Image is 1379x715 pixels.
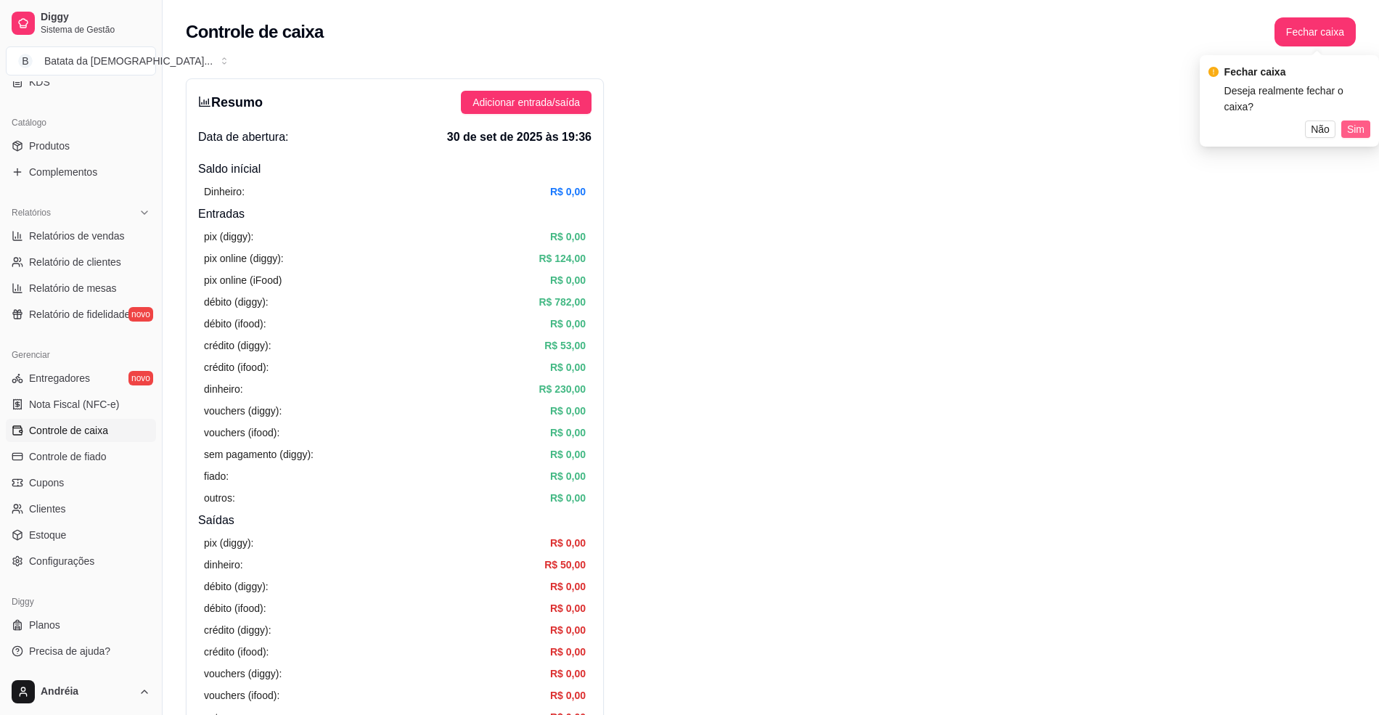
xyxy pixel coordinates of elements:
span: Andréia [41,685,133,698]
div: Catálogo [6,111,156,134]
article: R$ 0,00 [550,446,586,462]
article: R$ 0,00 [550,490,586,506]
article: R$ 0,00 [550,359,586,375]
article: crédito (ifood): [204,644,269,660]
span: B [18,54,33,68]
span: Diggy [41,11,150,24]
span: Nota Fiscal (NFC-e) [29,397,119,412]
article: dinheiro: [204,381,243,397]
a: Controle de fiado [6,445,156,468]
article: pix (diggy): [204,535,253,551]
a: Estoque [6,523,156,547]
a: DiggySistema de Gestão [6,6,156,41]
article: crédito (diggy): [204,338,271,354]
span: Clientes [29,502,66,516]
span: exclamation-circle [1208,67,1219,77]
span: Controle de caixa [29,423,108,438]
button: Andréia [6,674,156,709]
article: débito (ifood): [204,316,266,332]
h4: Saldo inícial [198,160,592,178]
article: R$ 0,00 [550,600,586,616]
span: Precisa de ajuda? [29,644,110,658]
a: Entregadoresnovo [6,367,156,390]
article: R$ 0,00 [550,272,586,288]
article: R$ 230,00 [539,381,586,397]
article: R$ 0,00 [550,622,586,638]
article: vouchers (diggy): [204,403,282,419]
span: Data de abertura: [198,128,289,146]
article: pix (diggy): [204,229,253,245]
div: Batata da [DEMOGRAPHIC_DATA] ... [44,54,213,68]
article: R$ 782,00 [539,294,586,310]
article: R$ 0,00 [550,666,586,682]
article: Dinheiro: [204,184,245,200]
span: Controle de fiado [29,449,107,464]
article: vouchers (diggy): [204,666,282,682]
a: Precisa de ajuda? [6,640,156,663]
article: R$ 0,00 [550,644,586,660]
article: R$ 0,00 [550,425,586,441]
a: Planos [6,613,156,637]
div: Deseja realmente fechar o caixa? [1224,83,1370,115]
button: Fechar caixa [1274,17,1356,46]
a: Relatório de clientes [6,250,156,274]
article: R$ 53,00 [544,338,586,354]
span: Adicionar entrada/saída [472,94,580,110]
article: crédito (diggy): [204,622,271,638]
article: débito (diggy): [204,579,269,595]
article: R$ 124,00 [539,250,586,266]
h3: Resumo [198,92,263,113]
a: Complementos [6,160,156,184]
span: Relatórios [12,207,51,218]
span: Relatórios de vendas [29,229,125,243]
a: Relatório de mesas [6,277,156,300]
span: Não [1311,121,1330,137]
article: débito (diggy): [204,294,269,310]
span: Produtos [29,139,70,153]
article: R$ 0,00 [550,579,586,595]
span: KDS [29,75,50,89]
div: Gerenciar [6,343,156,367]
span: Sistema de Gestão [41,24,150,36]
button: Adicionar entrada/saída [461,91,592,114]
article: pix online (diggy): [204,250,284,266]
article: R$ 0,00 [550,468,586,484]
span: Planos [29,618,60,632]
article: R$ 0,00 [550,184,586,200]
article: sem pagamento (diggy): [204,446,314,462]
h2: Controle de caixa [186,20,324,44]
article: R$ 0,00 [550,403,586,419]
span: bar-chart [198,95,211,108]
a: Nota Fiscal (NFC-e) [6,393,156,416]
span: Configurações [29,554,94,568]
span: Sim [1347,121,1364,137]
a: KDS [6,70,156,94]
article: vouchers (ifood): [204,425,279,441]
article: vouchers (ifood): [204,687,279,703]
h4: Entradas [198,205,592,223]
a: Relatórios de vendas [6,224,156,248]
article: R$ 0,00 [550,687,586,703]
span: Complementos [29,165,97,179]
article: pix online (iFood) [204,272,282,288]
span: Entregadores [29,371,90,385]
span: Cupons [29,475,64,490]
div: Fechar caixa [1224,64,1370,80]
article: R$ 0,00 [550,316,586,332]
button: Sim [1341,120,1370,138]
button: Não [1305,120,1335,138]
a: Clientes [6,497,156,520]
span: Estoque [29,528,66,542]
a: Configurações [6,549,156,573]
div: Diggy [6,590,156,613]
article: fiado: [204,468,229,484]
button: Select a team [6,46,156,75]
article: R$ 50,00 [544,557,586,573]
a: Controle de caixa [6,419,156,442]
article: dinheiro: [204,557,243,573]
article: crédito (ifood): [204,359,269,375]
article: débito (ifood): [204,600,266,616]
span: Relatório de mesas [29,281,117,295]
span: 30 de set de 2025 às 19:36 [447,128,592,146]
article: R$ 0,00 [550,229,586,245]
